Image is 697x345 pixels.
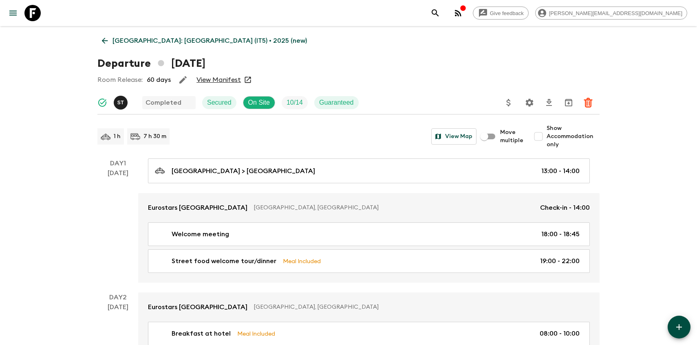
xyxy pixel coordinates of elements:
h1: Departure [DATE] [97,55,205,72]
p: [GEOGRAPHIC_DATA], [GEOGRAPHIC_DATA] [254,303,583,311]
p: Breakfast at hotel [172,329,231,338]
span: Show Accommodation only [547,124,600,149]
button: Download CSV [541,94,557,111]
p: 60 days [147,75,171,85]
p: Day 2 [97,292,138,302]
span: Simona Timpanaro [114,98,129,105]
p: 19:00 - 22:00 [540,256,580,266]
div: [PERSON_NAME][EMAIL_ADDRESS][DOMAIN_NAME] [535,7,687,20]
p: 08:00 - 10:00 [540,329,580,338]
button: Settings [521,94,538,111]
button: Update Price, Early Bird Discount and Costs [501,94,517,111]
button: View Map [431,128,476,145]
p: Room Release: [97,75,143,85]
p: [GEOGRAPHIC_DATA], [GEOGRAPHIC_DATA] [254,204,534,212]
a: Street food welcome tour/dinnerMeal Included19:00 - 22:00 [148,249,590,273]
p: [GEOGRAPHIC_DATA]: [GEOGRAPHIC_DATA] (IT5) • 2025 (new) [112,36,307,46]
p: Meal Included [237,329,275,338]
p: 7 h 30 m [143,132,166,141]
p: Completed [146,98,181,108]
button: search adventures [427,5,443,21]
button: Archive (Completed, Cancelled or Unsynced Departures only) [560,94,577,111]
p: Check-in - 14:00 [540,203,590,213]
p: 10 / 14 [287,98,303,108]
p: Eurostars [GEOGRAPHIC_DATA] [148,302,247,312]
p: Guaranteed [319,98,354,108]
div: On Site [243,96,275,109]
p: Street food welcome tour/dinner [172,256,276,266]
a: Eurostars [GEOGRAPHIC_DATA][GEOGRAPHIC_DATA], [GEOGRAPHIC_DATA]Check-in - 14:00 [138,193,600,222]
a: View Manifest [196,76,241,84]
span: [PERSON_NAME][EMAIL_ADDRESS][DOMAIN_NAME] [545,10,687,16]
p: Eurostars [GEOGRAPHIC_DATA] [148,203,247,213]
span: Move multiple [500,128,524,145]
p: Meal Included [283,257,321,266]
a: Eurostars [GEOGRAPHIC_DATA][GEOGRAPHIC_DATA], [GEOGRAPHIC_DATA] [138,292,600,322]
a: Give feedback [473,7,529,20]
span: Give feedback [485,10,528,16]
p: 18:00 - 18:45 [541,229,580,239]
p: Welcome meeting [172,229,229,239]
div: Secured [202,96,236,109]
p: Day 1 [97,158,138,168]
p: Secured [207,98,232,108]
p: On Site [248,98,270,108]
p: 13:00 - 14:00 [541,166,580,176]
div: [DATE] [108,168,128,283]
svg: Synced Successfully [97,98,107,108]
a: Welcome meeting18:00 - 18:45 [148,222,590,246]
a: [GEOGRAPHIC_DATA]: [GEOGRAPHIC_DATA] (IT5) • 2025 (new) [97,33,311,49]
p: 1 h [114,132,121,141]
button: Delete [580,94,596,111]
div: Trip Fill [282,96,308,109]
p: [GEOGRAPHIC_DATA] > [GEOGRAPHIC_DATA] [172,166,315,176]
a: [GEOGRAPHIC_DATA] > [GEOGRAPHIC_DATA]13:00 - 14:00 [148,158,590,183]
button: menu [5,5,21,21]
